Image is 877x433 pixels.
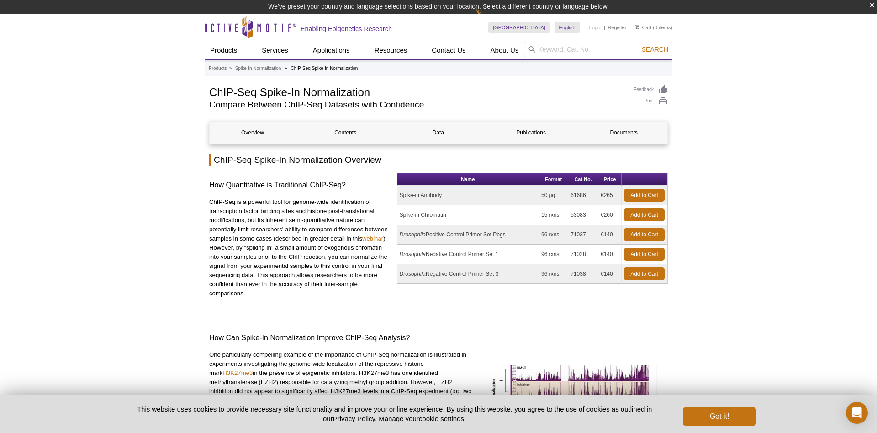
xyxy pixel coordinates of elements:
[634,97,668,107] a: Print
[624,189,665,202] a: Add to Cart
[419,415,464,422] button: cookie settings
[397,205,539,225] td: Spike-in Chromatin
[205,42,243,59] a: Products
[395,122,481,144] a: Data
[397,245,539,264] td: Negative Control Primer Set 1
[539,205,568,225] td: 15 rxns
[639,45,671,53] button: Search
[235,64,281,73] a: Spike-In Normalization
[624,267,665,280] a: Add to Cart
[555,22,580,33] a: English
[488,22,550,33] a: [GEOGRAPHIC_DATA]
[568,264,598,284] td: 71038
[400,231,426,238] i: Drosophila
[285,66,287,71] li: »
[598,186,622,205] td: €265
[581,122,667,144] a: Documents
[426,42,471,59] a: Contact Us
[369,42,413,59] a: Resources
[209,101,624,109] h2: Compare Between ChIP-Seq Datasets with Confidence
[608,24,626,31] a: Register
[485,42,524,59] a: About Us
[209,198,390,298] p: ChIP-Seq is a powerful tool for genome-wide identification of transcription factor binding sites ...
[635,24,651,31] a: Cart
[568,186,598,205] td: 61686
[635,22,672,33] li: (0 items)
[400,251,426,257] i: Drosophila
[209,350,473,405] p: One particularly compelling example of the importance of ChIP-Seq normalization is illustrated in...
[400,271,426,277] i: Drosophila
[568,245,598,264] td: 71028
[539,173,568,186] th: Format
[635,25,639,29] img: Your Cart
[209,64,227,73] a: Products
[488,122,574,144] a: Publications
[539,186,568,205] td: 50 µg
[642,46,668,53] span: Search
[301,25,392,33] h2: Enabling Epigenetics Research
[397,264,539,284] td: Negative Control Primer Set 3
[624,248,665,261] a: Add to Cart
[209,154,668,166] h2: ChIP-Seq Spike-In Normalization Overview
[302,122,388,144] a: Contents
[539,225,568,245] td: 96 rxns
[475,7,500,28] img: Change Here
[256,42,294,59] a: Services
[397,225,539,245] td: Positive Control Primer Set Pbgs
[362,235,383,242] a: webinar
[209,180,390,191] h3: How Quantitative is Traditional ChIP-Seq?
[222,369,253,376] a: H3K27me3
[624,228,665,241] a: Add to Cart
[598,173,622,186] th: Price
[568,173,598,186] th: Cat No.
[568,205,598,225] td: 53083
[604,22,605,33] li: |
[121,404,668,423] p: This website uses cookies to provide necessary site functionality and improve your online experie...
[307,42,355,59] a: Applications
[397,173,539,186] th: Name
[598,245,622,264] td: €140
[598,264,622,284] td: €140
[210,122,296,144] a: Overview
[598,205,622,225] td: €260
[209,85,624,98] h1: ChIP-Seq Spike-In Normalization
[683,407,756,426] button: Got it!
[568,225,598,245] td: 71037
[229,66,232,71] li: »
[539,245,568,264] td: 96 rxns
[524,42,672,57] input: Keyword, Cat. No.
[634,85,668,95] a: Feedback
[397,186,539,205] td: Spike-in Antibody
[846,402,868,424] div: Open Intercom Messenger
[291,66,358,71] li: ChIP-Seq Spike-In Normalization
[333,415,375,422] a: Privacy Policy
[539,264,568,284] td: 96 rxns
[589,24,602,31] a: Login
[209,332,668,343] h3: How Can Spike-In Normalization Improve ChIP-Seq Analysis?
[624,208,665,221] a: Add to Cart
[598,225,622,245] td: €140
